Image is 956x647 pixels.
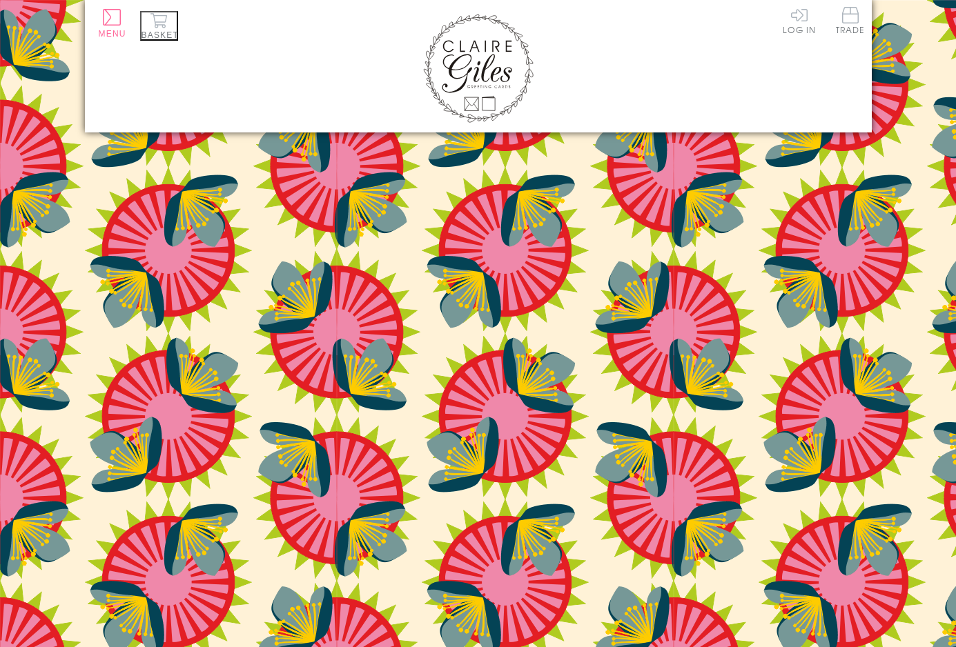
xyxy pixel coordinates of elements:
span: Trade [836,7,865,34]
button: Menu [99,9,126,39]
span: Menu [99,29,126,39]
img: Claire Giles Greetings Cards [423,14,534,123]
a: Trade [836,7,865,37]
a: Log In [783,7,816,34]
button: Basket [140,11,178,41]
